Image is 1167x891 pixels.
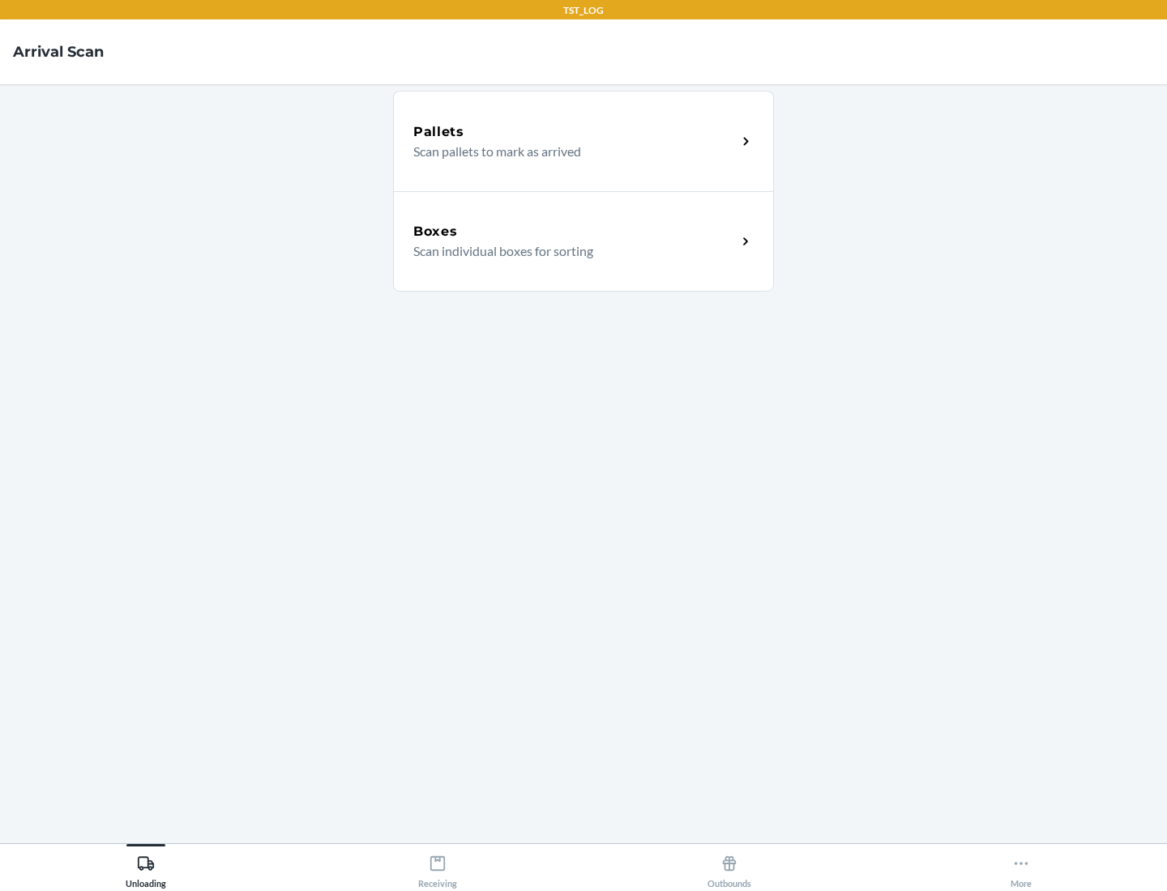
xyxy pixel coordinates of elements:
p: Scan pallets to mark as arrived [413,142,724,161]
a: BoxesScan individual boxes for sorting [393,191,774,292]
button: More [875,844,1167,889]
p: TST_LOG [563,3,604,18]
div: More [1011,848,1032,889]
a: PalletsScan pallets to mark as arrived [393,91,774,191]
div: Unloading [126,848,166,889]
button: Outbounds [583,844,875,889]
button: Receiving [292,844,583,889]
p: Scan individual boxes for sorting [413,241,724,261]
h5: Pallets [413,122,464,142]
div: Outbounds [707,848,751,889]
div: Receiving [418,848,457,889]
h5: Boxes [413,222,458,241]
h4: Arrival Scan [13,41,104,62]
